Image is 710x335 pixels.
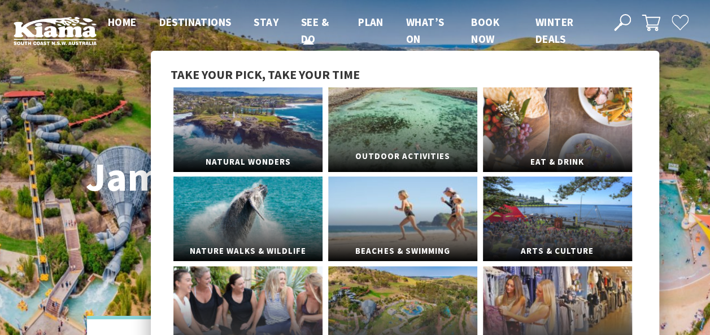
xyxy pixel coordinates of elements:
span: What’s On [406,15,444,46]
span: Home [108,15,137,29]
span: Stay [254,15,278,29]
span: Winter Deals [535,15,573,46]
span: Arts & Culture [483,241,632,262]
span: Outdoor Activities [328,146,477,167]
span: Natural Wonders [173,152,323,173]
span: Plan [358,15,384,29]
span: Beaches & Swimming [328,241,477,262]
span: Book now [471,15,499,46]
span: Nature Walks & Wildlife [173,241,323,262]
span: Take your pick, take your time [171,67,360,82]
span: See & Do [301,15,329,46]
span: Eat & Drink [483,152,632,173]
h1: Jamberoo [86,155,405,199]
img: Kiama Logo [14,16,97,45]
nav: Main Menu [97,14,601,48]
span: Destinations [159,15,232,29]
